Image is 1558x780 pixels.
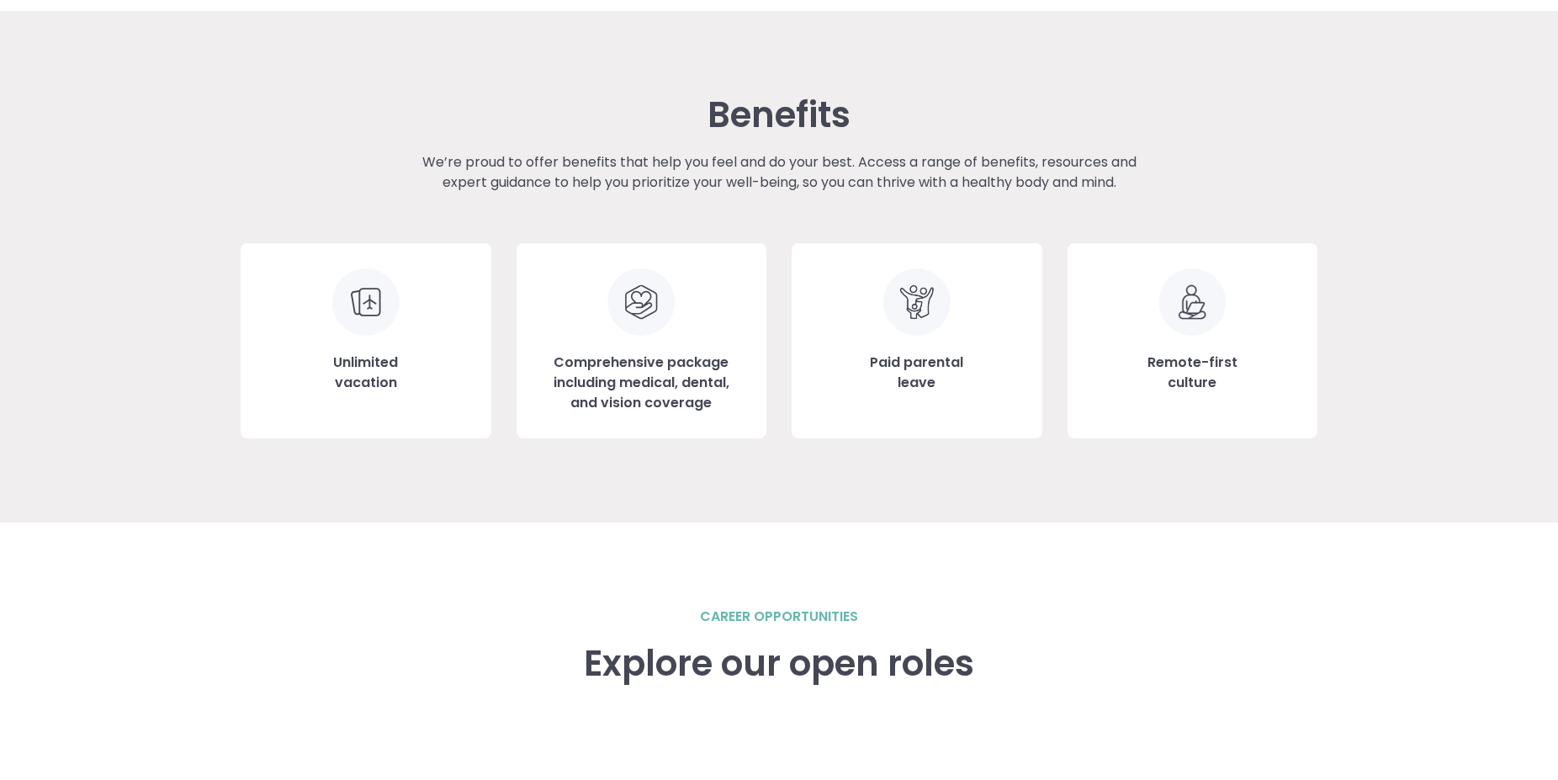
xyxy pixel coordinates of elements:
[882,268,951,336] img: Clip art of family of 3 embraced facing forward
[707,95,851,135] h3: Benefits
[333,353,398,393] h3: Unlimited vacation
[1158,268,1227,336] img: Remote-first culture icon
[331,268,400,336] img: Unlimited vacation icon
[1147,353,1237,393] h3: Remote-first culture
[401,152,1157,193] p: We’re proud to offer benefits that help you feel and do your best. Access a range of benefits, re...
[584,644,974,684] h3: Explore our open roles
[542,353,741,413] h3: Comprehensive package including medical, dental, and vision coverage
[607,268,676,336] img: Clip art of hand holding a heart
[700,607,858,627] h2: career opportunities
[870,353,963,393] h3: Paid parental leave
